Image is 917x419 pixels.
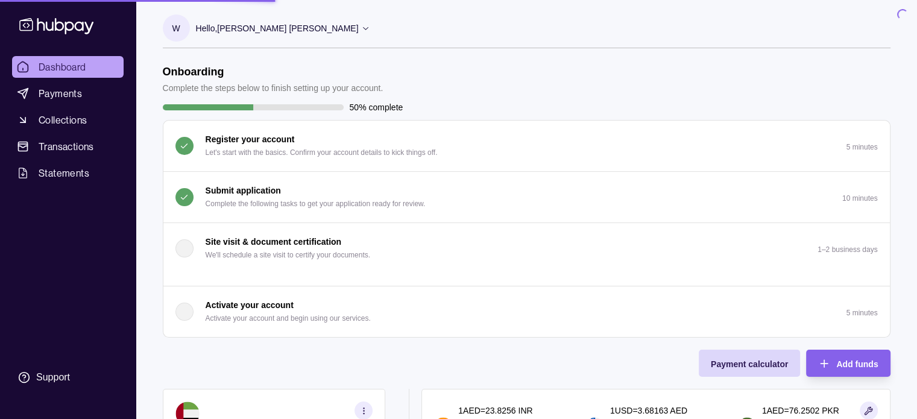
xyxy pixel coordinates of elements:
p: Hello, [PERSON_NAME] [PERSON_NAME] [196,22,359,35]
a: Transactions [12,136,124,157]
span: Transactions [39,139,94,154]
p: 1–2 business days [818,245,877,254]
button: Payment calculator [699,350,800,377]
p: Activate your account and begin using our services. [206,312,371,325]
a: Payments [12,83,124,104]
button: Register your account Let's start with the basics. Confirm your account details to kick things of... [163,121,890,171]
button: Add funds [806,350,890,377]
span: Collections [39,113,87,127]
button: Activate your account Activate your account and begin using our services.5 minutes [163,286,890,337]
h1: Onboarding [163,65,383,78]
p: Site visit & document certification [206,235,342,248]
p: 5 minutes [846,309,877,317]
p: 10 minutes [842,194,878,203]
p: 1 AED = 76.2502 PKR [762,404,839,417]
p: 50% complete [350,101,403,114]
div: Support [36,371,70,384]
span: Payment calculator [711,359,788,369]
button: Site visit & document certification We'll schedule a site visit to certify your documents.1–2 bus... [163,223,890,274]
p: 1 USD = 3.68163 AED [610,404,687,417]
span: Payments [39,86,82,101]
span: Statements [39,166,89,180]
p: Submit application [206,184,281,197]
p: 5 minutes [846,143,877,151]
span: Dashboard [39,60,86,74]
a: Statements [12,162,124,184]
span: Add funds [836,359,878,369]
div: Site visit & document certification We'll schedule a site visit to certify your documents.1–2 bus... [163,274,890,286]
p: Register your account [206,133,295,146]
p: Complete the steps below to finish setting up your account. [163,81,383,95]
p: W [172,22,180,35]
p: Activate your account [206,298,294,312]
p: 1 AED = 23.8256 INR [458,404,532,417]
a: Collections [12,109,124,131]
p: We'll schedule a site visit to certify your documents. [206,248,371,262]
a: Support [12,365,124,390]
p: Let's start with the basics. Confirm your account details to kick things off. [206,146,438,159]
p: Complete the following tasks to get your application ready for review. [206,197,426,210]
button: Submit application Complete the following tasks to get your application ready for review.10 minutes [163,172,890,222]
a: Dashboard [12,56,124,78]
